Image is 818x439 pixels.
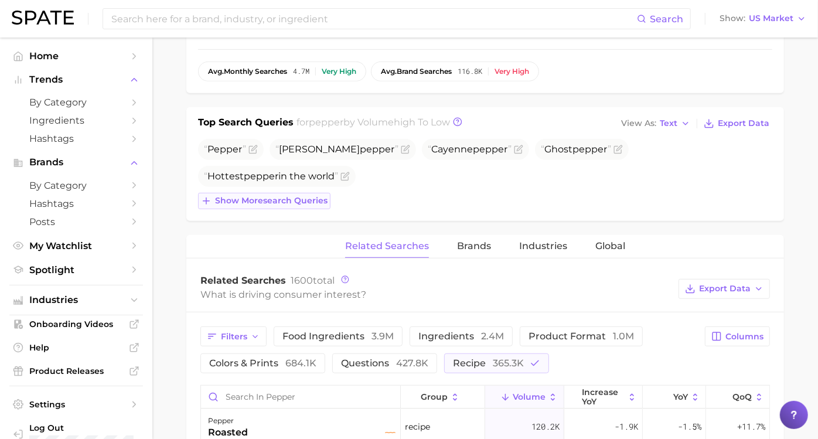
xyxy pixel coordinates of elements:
h1: Top Search Queries [198,115,294,132]
span: 116.8k [458,67,482,76]
a: Ingredients [9,111,143,130]
span: Show more search queries [215,196,328,206]
button: Export Data [701,115,772,132]
a: My Watchlist [9,237,143,255]
span: -1.5% [678,420,701,434]
div: Very high [322,67,356,76]
a: Product Releases [9,362,143,380]
span: Filters [221,332,247,342]
span: 3.9m [371,331,394,342]
span: Home [29,50,123,62]
span: monthly searches [208,67,287,76]
button: Trends [9,71,143,89]
a: by Category [9,93,143,111]
span: by Category [29,180,123,191]
abbr: average [208,67,224,76]
input: Search in pepper [201,386,400,408]
span: group [421,392,448,401]
button: Brands [9,154,143,171]
span: +11.7% [737,420,765,434]
span: Export Data [718,118,769,128]
button: View AsText [618,116,693,131]
span: Posts [29,216,123,227]
span: 2.4m [481,331,504,342]
span: high to low [394,117,451,128]
span: pepper [309,117,344,128]
span: Related Searches [200,275,286,286]
span: brand searches [381,67,452,76]
span: pepper [473,144,508,155]
span: Spotlight [29,264,123,275]
span: Export Data [699,284,751,294]
button: Columns [705,326,770,346]
span: Industries [519,241,567,251]
span: 365.3k [493,358,524,369]
a: Help [9,339,143,356]
span: recipe [405,420,430,434]
button: Industries [9,291,143,309]
button: ShowUS Market [717,11,809,26]
span: Hashtags [29,133,123,144]
span: increase YoY [582,387,625,406]
a: Settings [9,396,143,413]
span: colors & prints [209,358,316,369]
button: Export Data [679,279,770,299]
input: Search here for a brand, industry, or ingredient [110,9,637,29]
a: Hashtags [9,130,143,148]
span: 1600 [291,275,313,286]
button: QoQ [706,386,769,409]
span: Pepper [207,144,243,155]
span: ingredients [418,331,504,342]
button: Filters [200,326,267,346]
span: YoY [673,392,688,401]
a: Onboarding Videos [9,315,143,333]
span: total [291,275,335,286]
a: Hashtags [9,195,143,213]
span: Show [720,15,745,22]
span: Ingredients [29,115,123,126]
img: SPATE [12,11,74,25]
span: pepper [572,144,608,155]
span: Volume [513,392,546,401]
span: Onboarding Videos [29,319,123,329]
span: View As [621,120,656,127]
span: 120.2k [531,420,560,434]
span: Cayenne [428,144,512,155]
button: Volume [485,386,564,409]
span: recipe [453,358,524,369]
h2: for by Volume [297,115,451,132]
button: YoY [643,386,706,409]
button: Flag as miscategorized or irrelevant [248,145,258,154]
span: pepper [360,144,395,155]
span: Related Searches [345,241,429,251]
button: avg.brand searches116.8kVery high [371,62,539,81]
span: pepper [244,171,278,182]
div: Very high [495,67,529,76]
button: group [401,386,485,409]
span: Help [29,342,123,353]
span: Hottest in the world [204,171,338,182]
button: Flag as miscategorized or irrelevant [514,145,523,154]
span: -1.9k [615,420,638,434]
a: Spotlight [9,261,143,279]
div: What is driving consumer interest? [200,287,673,302]
button: Show moresearch queries [198,193,330,209]
span: Log Out [29,423,140,433]
span: Search [650,13,683,25]
span: My Watchlist [29,240,123,251]
span: Settings [29,399,123,410]
button: Flag as miscategorized or irrelevant [340,172,350,181]
span: Global [595,241,625,251]
span: Text [660,120,677,127]
span: product format [529,331,634,342]
span: 4.7m [293,67,309,76]
span: food ingredients [282,331,394,342]
span: [PERSON_NAME] [275,144,398,155]
span: 427.8k [396,358,428,369]
span: Brands [457,241,491,251]
span: Brands [29,157,123,168]
abbr: average [381,67,397,76]
span: Hashtags [29,198,123,209]
span: Product Releases [29,366,123,376]
a: Home [9,47,143,65]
